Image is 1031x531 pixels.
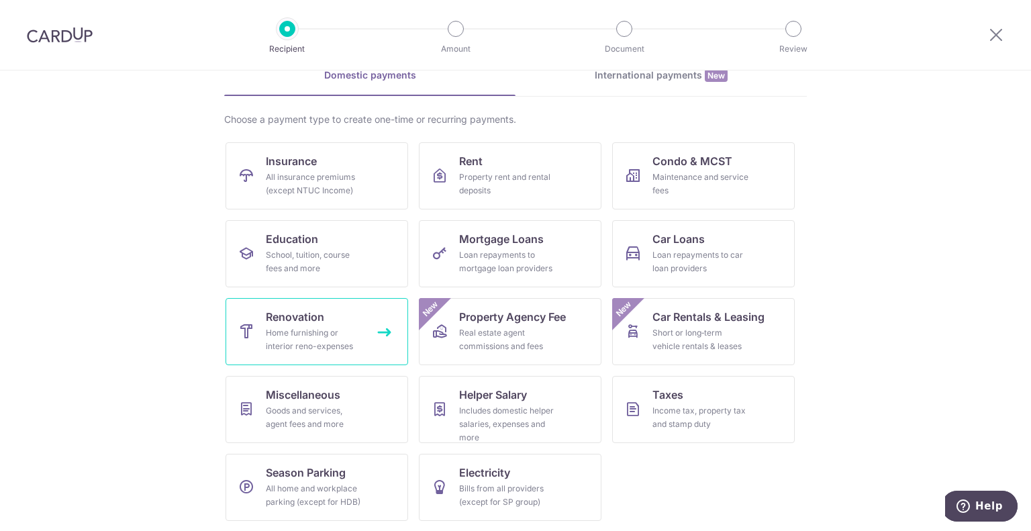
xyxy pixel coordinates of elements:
div: Goods and services, agent fees and more [266,404,362,431]
div: Choose a payment type to create one-time or recurring payments. [224,113,807,126]
div: Income tax, property tax and stamp duty [652,404,749,431]
div: Includes domestic helper salaries, expenses and more [459,404,556,444]
span: Electricity [459,465,510,481]
a: Mortgage LoansLoan repayments to mortgage loan providers [419,220,601,287]
span: Helper Salary [459,387,527,403]
span: Season Parking [266,465,346,481]
iframe: Opens a widget where you can find more information [945,491,1018,524]
span: Car Loans [652,231,705,247]
span: Mortgage Loans [459,231,544,247]
a: Condo & MCSTMaintenance and service fees [612,142,795,209]
a: RentProperty rent and rental deposits [419,142,601,209]
span: New [420,298,442,320]
div: Loan repayments to mortgage loan providers [459,248,556,275]
span: Help [30,9,58,21]
a: Car LoansLoan repayments to car loan providers [612,220,795,287]
img: CardUp [27,27,93,43]
div: International payments [515,68,807,83]
span: Insurance [266,153,317,169]
a: Car Rentals & LeasingShort or long‑term vehicle rentals & leasesNew [612,298,795,365]
div: Home furnishing or interior reno-expenses [266,326,362,353]
span: Condo & MCST [652,153,732,169]
a: Helper SalaryIncludes domestic helper salaries, expenses and more [419,376,601,443]
a: ElectricityBills from all providers (except for SP group) [419,454,601,521]
div: Short or long‑term vehicle rentals & leases [652,326,749,353]
span: Property Agency Fee [459,309,566,325]
p: Amount [406,42,505,56]
div: All insurance premiums (except NTUC Income) [266,171,362,197]
div: Property rent and rental deposits [459,171,556,197]
span: Miscellaneous [266,387,340,403]
a: RenovationHome furnishing or interior reno-expenses [226,298,408,365]
a: Property Agency FeeReal estate agent commissions and feesNew [419,298,601,365]
a: MiscellaneousGoods and services, agent fees and more [226,376,408,443]
div: Bills from all providers (except for SP group) [459,482,556,509]
span: Taxes [652,387,683,403]
div: Loan repayments to car loan providers [652,248,749,275]
div: All home and workplace parking (except for HDB) [266,482,362,509]
a: Season ParkingAll home and workplace parking (except for HDB) [226,454,408,521]
span: New [705,69,728,82]
span: Car Rentals & Leasing [652,309,765,325]
p: Review [744,42,843,56]
a: EducationSchool, tuition, course fees and more [226,220,408,287]
span: New [613,298,635,320]
span: Rent [459,153,483,169]
a: InsuranceAll insurance premiums (except NTUC Income) [226,142,408,209]
p: Document [575,42,674,56]
a: TaxesIncome tax, property tax and stamp duty [612,376,795,443]
span: Education [266,231,318,247]
div: Maintenance and service fees [652,171,749,197]
div: Real estate agent commissions and fees [459,326,556,353]
div: Domestic payments [224,68,515,82]
span: Renovation [266,309,324,325]
div: School, tuition, course fees and more [266,248,362,275]
p: Recipient [238,42,337,56]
